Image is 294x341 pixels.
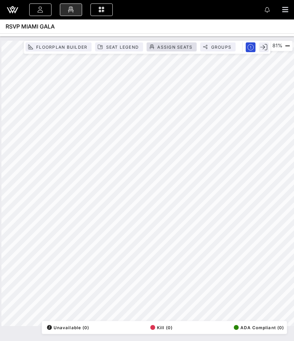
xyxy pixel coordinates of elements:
span: Unavailable (0) [47,325,89,330]
span: RSVP MIAMI GALA [6,22,55,31]
span: Groups [210,44,231,50]
button: Seat Legend [95,42,143,51]
span: Kill (0) [150,325,173,330]
span: Seat Legend [105,44,139,50]
button: Assign Seats [146,42,197,51]
button: ADA Compliant (0) [232,323,284,332]
button: /Unavailable (0) [45,323,89,332]
div: 81% [262,41,293,51]
span: ADA Compliant (0) [234,325,284,330]
span: Floorplan Builder [36,44,87,50]
button: Floorplan Builder [25,42,92,51]
button: Groups [200,42,236,51]
span: Assign Seats [157,44,192,50]
div: / [47,325,52,330]
button: Kill (0) [148,323,173,332]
